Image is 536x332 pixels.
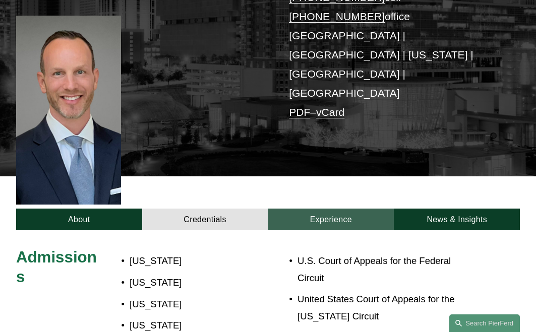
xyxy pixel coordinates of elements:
[297,252,457,286] p: U.S. Court of Appeals for the Federal Circuit
[16,248,97,286] span: Admissions
[130,252,268,269] p: [US_STATE]
[142,209,268,230] a: Credentials
[289,106,310,118] a: PDF
[449,314,520,332] a: Search this site
[130,296,268,312] p: [US_STATE]
[268,209,394,230] a: Experience
[394,209,520,230] a: News & Insights
[16,209,142,230] a: About
[289,11,385,22] a: [PHONE_NUMBER]
[297,291,457,324] p: United States Court of Appeals for the [US_STATE] Circuit
[316,106,344,118] a: vCard
[130,274,268,291] p: [US_STATE]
